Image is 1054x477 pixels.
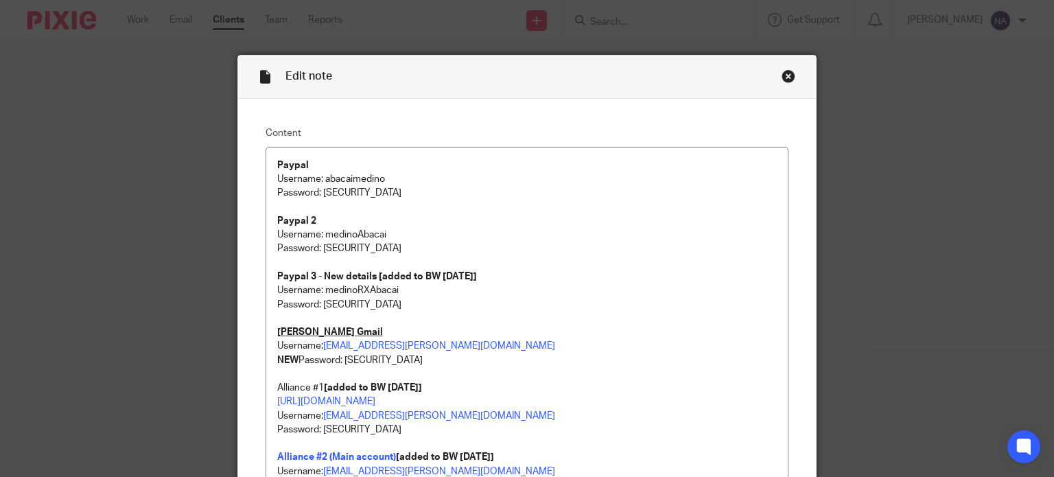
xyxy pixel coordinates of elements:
[285,71,332,82] span: Edit note
[323,411,555,421] a: [EMAIL_ADDRESS][PERSON_NAME][DOMAIN_NAME]
[277,356,298,365] strong: NEW
[323,341,555,351] a: [EMAIL_ADDRESS][PERSON_NAME][DOMAIN_NAME]
[277,395,777,437] p: Username: Password: [SECURITY_DATA]
[277,325,777,353] p: Username:
[277,216,316,226] strong: Paypal 2
[277,186,777,200] p: Password: [SECURITY_DATA]
[277,327,383,337] u: [PERSON_NAME] Gmail
[277,452,396,462] a: Alliance #2 (Main account)
[277,272,477,281] strong: Paypal 3 - New details [added to BW [DATE]]
[277,397,375,406] a: [URL][DOMAIN_NAME]
[277,242,777,283] p: Password: [SECURITY_DATA]
[277,172,777,186] p: Username: abacaimedino
[396,452,494,462] strong: [added to BW [DATE]]
[277,228,777,242] p: Username: medinoAbacai
[266,126,789,140] label: Content
[277,298,777,312] p: Password: [SECURITY_DATA]
[277,353,777,367] p: Password: [SECURITY_DATA]
[782,69,795,83] div: Close this dialog window
[277,161,309,170] strong: Paypal
[277,381,777,395] p: Alliance #1
[324,383,422,393] strong: [added to BW [DATE]]
[277,283,777,297] p: Username: medinoRXAbacai
[323,467,555,476] a: [EMAIL_ADDRESS][PERSON_NAME][DOMAIN_NAME]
